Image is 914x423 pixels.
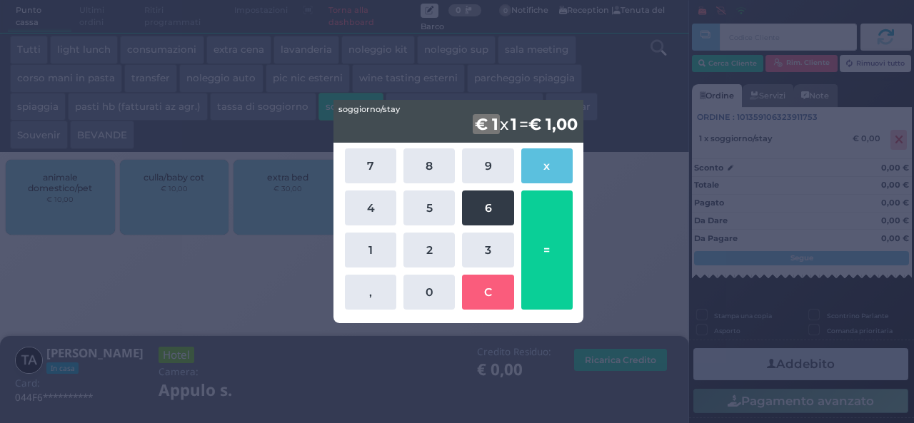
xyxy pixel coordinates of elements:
[473,114,501,134] b: € 1
[333,100,583,143] div: x =
[462,233,513,267] button: 3
[521,190,573,310] button: =
[462,275,513,310] button: C
[521,148,573,183] button: x
[345,275,396,310] button: ,
[345,148,396,183] button: 7
[403,275,455,310] button: 0
[508,114,519,134] b: 1
[403,190,455,225] button: 5
[345,190,396,225] button: 4
[528,114,578,134] b: € 1,00
[403,148,455,183] button: 8
[345,233,396,267] button: 1
[338,103,400,116] span: soggiorno/stay
[462,190,513,225] button: 6
[403,233,455,267] button: 2
[462,148,513,183] button: 9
